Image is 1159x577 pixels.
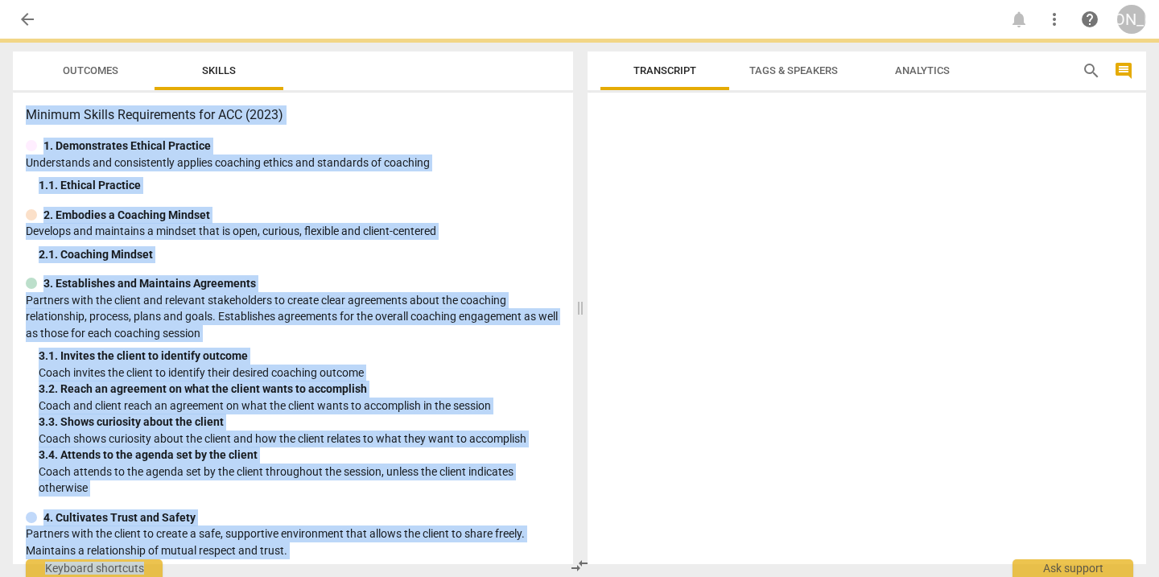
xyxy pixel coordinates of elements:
a: Help [1075,5,1104,34]
span: Analytics [895,64,950,76]
span: compare_arrows [570,556,589,575]
p: Coach attends to the agenda set by the client throughout the session, unless the client indicates... [39,464,560,497]
button: [PERSON_NAME] [1117,5,1146,34]
p: 1. Demonstrates Ethical Practice [43,138,211,155]
p: 2. Embodies a Coaching Mindset [43,207,210,224]
div: 3. 3. Shows curiosity about the client [39,414,560,431]
span: Outcomes [63,64,118,76]
div: 1. 1. Ethical Practice [39,177,560,194]
div: Keyboard shortcuts [26,559,163,577]
p: 4. Cultivates Trust and Safety [43,509,196,526]
span: Tags & Speakers [749,64,838,76]
p: Coach and client reach an agreement on what the client wants to accomplish in the session [39,398,560,414]
p: Coach shows curiosity about the client and how the client relates to what they want to accomplish [39,431,560,447]
button: Show/Hide comments [1111,58,1136,84]
div: 3. 2. Reach an agreement on what the client wants to accomplish [39,381,560,398]
div: 3. 4. Attends to the agenda set by the client [39,447,560,464]
span: search [1082,61,1101,80]
div: 3. 1. Invites the client to identify outcome [39,348,560,365]
button: Search [1079,58,1104,84]
h3: Minimum Skills Requirements for ACC (2023) [26,105,560,125]
div: Ask support [1013,559,1133,577]
p: Partners with the client to create a safe, supportive environment that allows the client to share... [26,525,560,558]
p: Understands and consistently applies coaching ethics and standards of coaching [26,155,560,171]
span: more_vert [1045,10,1064,29]
div: 2. 1. Coaching Mindset [39,246,560,263]
span: help [1080,10,1099,29]
span: comment [1114,61,1133,80]
p: Develops and maintains a mindset that is open, curious, flexible and client-centered [26,223,560,240]
span: arrow_back [18,10,37,29]
span: Skills [202,64,236,76]
p: Coach invites the client to identify their desired coaching outcome [39,365,560,381]
p: 3. Establishes and Maintains Agreements [43,275,256,292]
p: Partners with the client and relevant stakeholders to create clear agreements about the coaching ... [26,292,560,342]
span: Transcript [633,64,696,76]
